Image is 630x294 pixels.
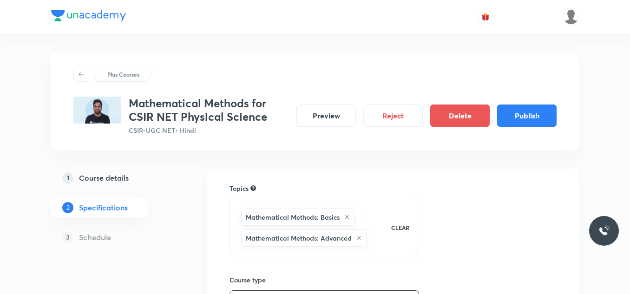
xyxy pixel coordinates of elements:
img: Company Logo [51,10,126,21]
img: avatar [481,13,490,21]
h6: Topics [230,183,249,193]
p: CLEAR [391,223,409,232]
h5: Course details [79,172,129,183]
p: Plus Courses [107,70,139,78]
button: Reject [363,105,423,127]
p: CSIR-UGC NET • Hindi [129,125,289,135]
h3: Mathematical Methods for CSIR NET Physical Science [129,97,289,124]
h5: Schedule [79,232,111,243]
a: Company Logo [51,10,126,24]
img: 0E036C68-B9D6-4A6B-AC2E-3CD12E5868C1_plus.png [73,97,121,124]
h6: Mathematical Methods: Basics [246,212,340,222]
p: 2 [62,202,73,213]
button: Publish [497,105,557,127]
div: Search for topics [250,184,256,192]
button: Delete [430,105,490,127]
a: 1Course details [51,169,177,187]
p: 1 [62,172,73,183]
h5: Specifications [79,202,128,213]
button: avatar [478,9,493,24]
p: 3 [62,232,73,243]
h6: Mathematical Methods: Advanced [246,233,352,243]
h6: Course type [230,275,419,285]
img: ttu [598,225,610,236]
img: Mukesh Gupta [563,9,579,25]
button: Preview [296,105,356,127]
